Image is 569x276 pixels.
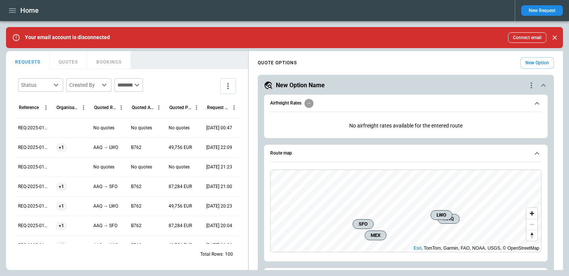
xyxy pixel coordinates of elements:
[93,183,117,190] p: AAQ → SFO
[270,151,292,156] h6: Route map
[276,81,325,89] h5: New Option Name
[131,164,152,170] p: No quotes
[549,29,560,46] div: dismiss
[258,61,297,65] h4: QUOTE OPTIONS
[93,223,117,229] p: AAQ → SFO
[79,103,88,112] button: Organisation column menu
[434,211,449,219] span: LWO
[93,203,118,209] p: AAQ → LWO
[19,105,39,110] div: Reference
[56,177,67,196] span: +1
[93,125,114,131] p: No quotes
[169,125,190,131] p: No quotes
[18,144,50,151] p: REQ-2025-011415
[169,223,192,229] p: 87,284 EUR
[41,103,51,112] button: Reference column menu
[56,138,67,157] span: +1
[131,223,141,229] p: B762
[264,81,548,90] button: New Option Namequote-option-actions
[368,232,383,239] span: MEX
[271,170,541,252] canvas: Map
[131,144,141,151] p: B762
[18,183,50,190] p: REQ-2025-011413
[270,101,301,106] h6: Airfreight Rates
[56,197,67,216] span: +1
[87,51,131,69] button: BOOKINGS
[169,203,192,209] p: 49,756 EUR
[169,164,190,170] p: No quotes
[206,223,232,229] p: 19 Sep 2025 20:04
[154,103,164,112] button: Quoted Aircraft column menu
[207,105,229,110] div: Request Created At (UTC+10:00)
[508,32,546,43] button: Connect email
[116,103,126,112] button: Quoted Route column menu
[206,144,232,151] p: 19 Sep 2025 22:09
[18,125,50,131] p: REQ-2025-011416
[270,95,542,112] button: Airfreight Rates
[18,223,50,229] p: REQ-2025-011411
[270,170,542,252] div: Route map
[69,81,99,89] div: Created By
[25,34,110,41] p: Your email account is disconnected
[21,81,51,89] div: Status
[18,164,50,170] p: REQ-2025-011414
[526,208,537,219] button: Zoom in
[56,216,67,235] span: +1
[50,51,87,69] button: QUOTES
[441,215,456,223] span: AAQ
[131,203,141,209] p: B762
[94,105,116,110] div: Quoted Route
[414,246,421,251] a: Esri
[225,251,233,258] p: 100
[206,183,232,190] p: 19 Sep 2025 21:00
[93,144,118,151] p: AAQ → LWO
[132,105,154,110] div: Quoted Aircraft
[520,57,554,69] button: New Option
[6,51,50,69] button: REQUESTS
[270,145,542,162] button: Route map
[192,103,201,112] button: Quoted Price column menu
[56,105,79,110] div: Organisation
[414,244,539,252] div: , TomTom, Garmin, FAO, NOAA, USGS, © OpenStreetMap
[206,164,232,170] p: 19 Sep 2025 21:23
[220,78,236,94] button: more
[356,220,370,228] span: SFO
[270,117,542,135] div: Airfreight Rates
[20,6,39,15] h1: Home
[93,164,114,170] p: No quotes
[526,230,537,241] button: Reset bearing to north
[526,219,537,230] button: Zoom out
[169,144,192,151] p: 49,756 EUR
[206,125,232,131] p: 20 Sep 2025 00:47
[270,117,542,135] p: No airfreight rates available for the entered route
[206,203,232,209] p: 19 Sep 2025 20:23
[169,183,192,190] p: 87,284 EUR
[200,251,224,258] p: Total Rows:
[229,103,239,112] button: Request Created At (UTC+10:00) column menu
[169,105,192,110] div: Quoted Price
[527,81,536,90] div: quote-option-actions
[521,5,563,16] button: New Request
[18,203,50,209] p: REQ-2025-011412
[131,183,141,190] p: B762
[549,32,560,43] button: Close
[131,125,152,131] p: No quotes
